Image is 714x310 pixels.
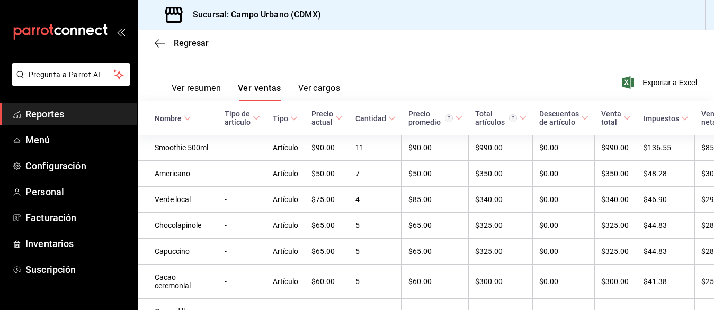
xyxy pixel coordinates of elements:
[637,213,695,239] td: $44.83
[266,187,305,213] td: Artículo
[172,83,340,101] div: navigation tabs
[273,114,298,123] span: Tipo
[218,239,266,265] td: -
[601,110,621,126] div: Venta total
[595,265,637,299] td: $300.00
[533,161,595,187] td: $0.00
[25,211,129,225] span: Facturación
[533,135,595,161] td: $0.00
[12,63,130,86] button: Pregunta a Parrot AI
[138,213,218,239] td: Chocolapinole
[7,77,130,88] a: Pregunta a Parrot AI
[402,239,469,265] td: $65.00
[311,110,333,126] div: Precio actual
[184,8,321,21] h3: Sucursal: Campo Urbano (CDMX)
[533,213,595,239] td: $0.00
[408,110,462,126] span: Precio promedio
[533,239,595,265] td: $0.00
[402,135,469,161] td: $90.00
[595,239,637,265] td: $325.00
[475,110,517,126] div: Total artículos
[595,187,637,213] td: $340.00
[266,265,305,299] td: Artículo
[155,38,209,48] button: Regresar
[475,110,526,126] span: Total artículos
[637,161,695,187] td: $48.28
[25,107,129,121] span: Reportes
[469,265,533,299] td: $300.00
[305,187,349,213] td: $75.00
[138,161,218,187] td: Americano
[349,135,402,161] td: 11
[218,187,266,213] td: -
[25,262,129,277] span: Suscripción
[174,38,209,48] span: Regresar
[266,135,305,161] td: Artículo
[273,114,288,123] div: Tipo
[29,69,114,80] span: Pregunta a Parrot AI
[469,135,533,161] td: $990.00
[402,213,469,239] td: $65.00
[402,187,469,213] td: $85.00
[349,239,402,265] td: 5
[298,83,341,101] button: Ver cargos
[138,187,218,213] td: Verde local
[355,114,386,123] div: Cantidad
[402,265,469,299] td: $60.00
[25,236,129,251] span: Inventarios
[637,239,695,265] td: $44.83
[349,187,402,213] td: 4
[238,83,281,101] button: Ver ventas
[637,135,695,161] td: $136.55
[138,265,218,299] td: Cacao ceremonial
[469,239,533,265] td: $325.00
[402,161,469,187] td: $50.00
[595,161,637,187] td: $350.00
[445,114,453,122] svg: Precio promedio = Total artículos / cantidad
[155,114,182,123] div: Nombre
[225,110,251,126] div: Tipo de artículo
[218,161,266,187] td: -
[349,161,402,187] td: 7
[305,213,349,239] td: $65.00
[624,76,697,89] button: Exportar a Excel
[266,161,305,187] td: Artículo
[595,213,637,239] td: $325.00
[172,83,221,101] button: Ver resumen
[225,110,260,126] span: Tipo de artículo
[408,110,453,126] div: Precio promedio
[155,114,191,123] span: Nombre
[469,213,533,239] td: $325.00
[349,265,402,299] td: 5
[138,239,218,265] td: Capuccino
[601,110,631,126] span: Venta total
[266,213,305,239] td: Artículo
[644,114,689,123] span: Impuestos
[533,265,595,299] td: $0.00
[469,161,533,187] td: $350.00
[469,187,533,213] td: $340.00
[539,110,579,126] div: Descuentos de artículo
[305,161,349,187] td: $50.00
[25,185,129,199] span: Personal
[539,110,588,126] span: Descuentos de artículo
[637,265,695,299] td: $41.38
[305,265,349,299] td: $60.00
[595,135,637,161] td: $990.00
[138,135,218,161] td: Smoothie 500ml
[117,28,125,36] button: open_drawer_menu
[311,110,343,126] span: Precio actual
[355,114,396,123] span: Cantidad
[305,239,349,265] td: $65.00
[509,114,517,122] svg: El total artículos considera cambios de precios en los artículos así como costos adicionales por ...
[637,187,695,213] td: $46.90
[218,213,266,239] td: -
[533,187,595,213] td: $0.00
[349,213,402,239] td: 5
[25,159,129,173] span: Configuración
[305,135,349,161] td: $90.00
[218,265,266,299] td: -
[218,135,266,161] td: -
[644,114,679,123] div: Impuestos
